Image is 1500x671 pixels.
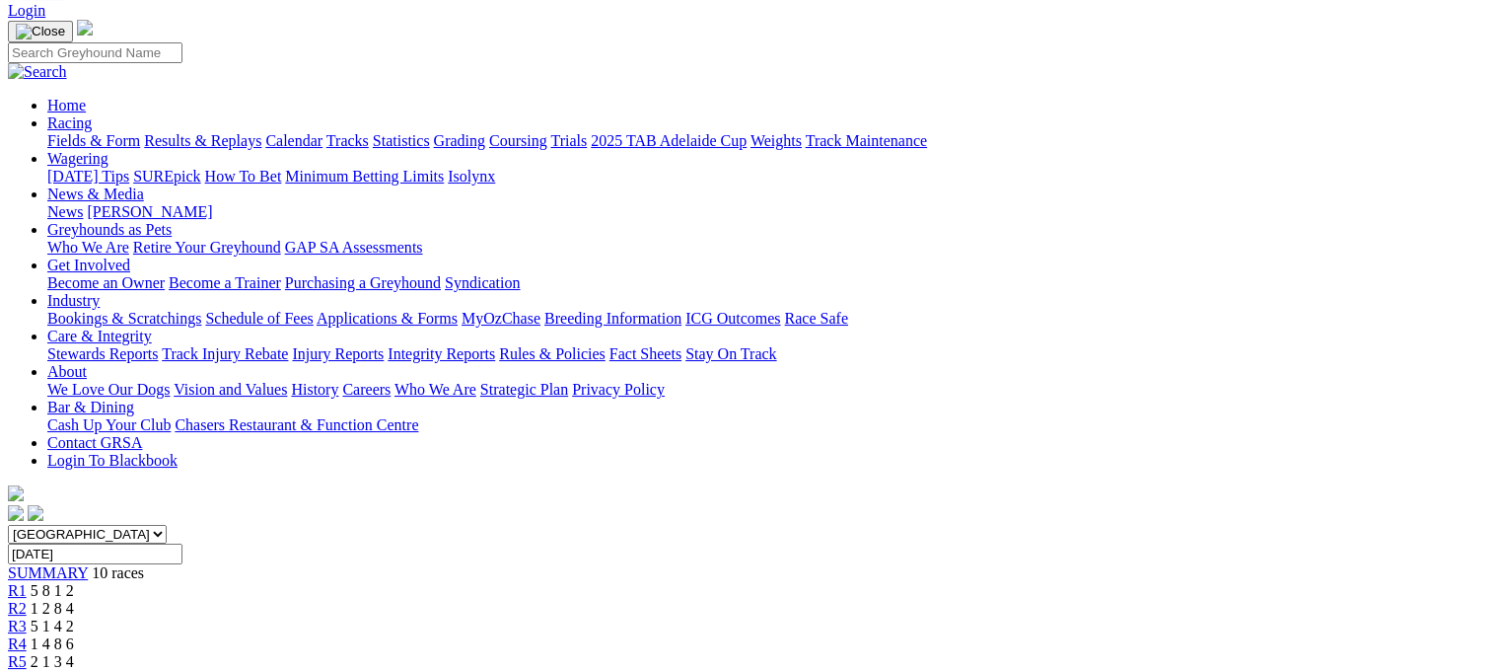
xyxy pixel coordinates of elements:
[8,485,24,501] img: logo-grsa-white.png
[342,381,391,398] a: Careers
[47,97,86,113] a: Home
[16,24,65,39] img: Close
[434,132,485,149] a: Grading
[174,381,287,398] a: Vision and Values
[47,186,144,202] a: News & Media
[388,345,495,362] a: Integrity Reports
[47,274,165,291] a: Become an Owner
[265,132,322,149] a: Calendar
[31,618,74,634] span: 5 1 4 2
[31,653,74,670] span: 2 1 3 4
[47,345,1492,363] div: Care & Integrity
[47,168,1492,186] div: Wagering
[47,381,1492,399] div: About
[47,150,108,167] a: Wagering
[285,168,444,185] a: Minimum Betting Limits
[144,132,261,149] a: Results & Replays
[572,381,665,398] a: Privacy Policy
[550,132,587,149] a: Trials
[462,310,540,327] a: MyOzChase
[8,582,27,599] a: R1
[685,310,780,327] a: ICG Outcomes
[47,292,100,309] a: Industry
[47,239,1492,257] div: Greyhounds as Pets
[285,239,423,256] a: GAP SA Assessments
[8,544,182,564] input: Select date
[8,635,27,652] a: R4
[47,434,142,451] a: Contact GRSA
[47,132,1492,150] div: Racing
[685,345,776,362] a: Stay On Track
[47,257,130,273] a: Get Involved
[47,132,140,149] a: Fields & Form
[47,114,92,131] a: Racing
[806,132,927,149] a: Track Maintenance
[317,310,458,327] a: Applications & Forms
[47,452,178,469] a: Login To Blackbook
[47,381,170,398] a: We Love Our Dogs
[8,21,73,42] button: Toggle navigation
[8,653,27,670] a: R5
[175,416,418,433] a: Chasers Restaurant & Function Centre
[47,416,171,433] a: Cash Up Your Club
[750,132,802,149] a: Weights
[8,42,182,63] input: Search
[499,345,606,362] a: Rules & Policies
[326,132,369,149] a: Tracks
[47,416,1492,434] div: Bar & Dining
[162,345,288,362] a: Track Injury Rebate
[47,203,83,220] a: News
[291,381,338,398] a: History
[47,399,134,415] a: Bar & Dining
[31,600,74,617] span: 1 2 8 4
[47,310,1492,328] div: Industry
[47,168,129,185] a: [DATE] Tips
[784,310,847,327] a: Race Safe
[480,381,568,398] a: Strategic Plan
[292,345,384,362] a: Injury Reports
[169,274,281,291] a: Become a Trainer
[133,168,200,185] a: SUREpick
[47,239,129,256] a: Who We Are
[47,203,1492,221] div: News & Media
[47,310,201,327] a: Bookings & Scratchings
[8,505,24,521] img: facebook.svg
[92,564,144,581] span: 10 races
[8,564,88,581] a: SUMMARY
[47,363,87,380] a: About
[28,505,43,521] img: twitter.svg
[489,132,547,149] a: Coursing
[205,168,282,185] a: How To Bet
[47,274,1492,292] div: Get Involved
[8,600,27,617] a: R2
[394,381,476,398] a: Who We Are
[31,582,74,599] span: 5 8 1 2
[609,345,681,362] a: Fact Sheets
[8,618,27,634] a: R3
[8,2,45,19] a: Login
[87,203,212,220] a: [PERSON_NAME]
[445,274,520,291] a: Syndication
[47,221,172,238] a: Greyhounds as Pets
[373,132,430,149] a: Statistics
[285,274,441,291] a: Purchasing a Greyhound
[205,310,313,327] a: Schedule of Fees
[133,239,281,256] a: Retire Your Greyhound
[47,328,152,344] a: Care & Integrity
[544,310,681,327] a: Breeding Information
[448,168,495,185] a: Isolynx
[47,345,158,362] a: Stewards Reports
[591,132,747,149] a: 2025 TAB Adelaide Cup
[77,20,93,36] img: logo-grsa-white.png
[8,63,67,81] img: Search
[31,635,74,652] span: 1 4 8 6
